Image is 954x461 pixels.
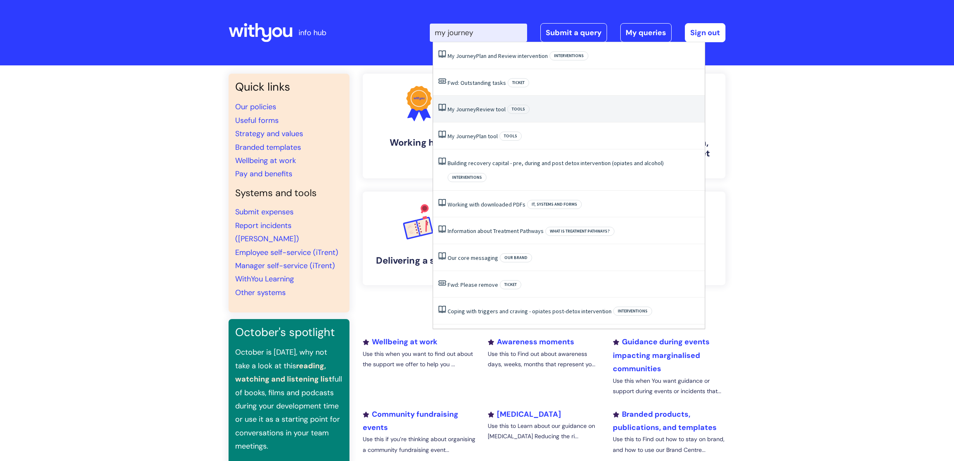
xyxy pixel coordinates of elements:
a: Guidance during events impacting marginalised communities [613,337,710,374]
p: Use this to Find out about awareness days, weeks, months that represent yo... [488,349,600,370]
h4: Systems and tools [235,187,343,199]
span: What is Treatment Pathways? [545,227,614,236]
span: Tools [499,132,522,141]
h3: Quick links [235,80,343,94]
a: Information about Treatment Pathways [448,227,544,235]
p: Use this to Find out how to stay on brand, and how to use our Brand Centre... [613,434,725,455]
a: Wellbeing at work [363,337,437,347]
a: Fwd: Outstanding tasks [448,79,506,86]
a: Coping with triggers and craving - opiates post-detox intervention [448,307,612,315]
a: WithYou Learning [235,274,294,284]
a: Submit expenses [235,207,294,217]
a: My JourneyPlan and Review intervention [448,52,548,60]
p: Use this when you want to find out about the support we offer to help you ... [363,349,475,370]
p: Use this when You want guidance or support during events or incidents that... [613,376,725,396]
span: Interventions [549,51,588,60]
a: Sign out [685,23,725,42]
a: Working here [363,74,475,178]
span: My [448,106,455,113]
a: Useful forms [235,115,279,125]
h4: Working here [369,137,469,148]
a: Working with downloaded PDFs [448,201,525,208]
a: Delivering a service [363,192,475,285]
a: Branded products, publications, and templates [613,409,717,432]
span: Ticket [500,280,521,289]
span: Tools [507,105,530,114]
a: Branded templates [235,142,301,152]
p: Use this if you’re thinking about organising a community fundraising event... [363,434,475,455]
span: My [448,132,455,140]
a: My JourneyReview tool [448,106,506,113]
a: Fwd: Please remove [448,281,498,288]
a: Awareness moments [488,337,574,347]
h4: Delivering a service [369,255,469,266]
a: Our core messaging [448,254,498,262]
h3: October's spotlight [235,326,343,339]
a: Community fundraising events [363,409,458,432]
span: My [448,52,455,60]
span: Journey [456,52,476,60]
span: Journey [456,132,476,140]
a: Manager self-service (iTrent) [235,261,335,271]
span: Interventions [448,173,487,182]
a: Building recovery capital - pre, during and post detox intervention (opiates and alcohol) [448,159,664,167]
a: My queries [620,23,672,42]
p: October is [DATE], why not take a look at this full of books, films and podcasts during your deve... [235,346,343,453]
div: | - [430,23,725,42]
a: Submit a query [540,23,607,42]
a: Strategy and values [235,129,303,139]
a: Our policies [235,102,276,112]
p: Use this to Learn about our guidance on [MEDICAL_DATA] Reducing the ri... [488,421,600,442]
a: Pay and benefits [235,169,292,179]
span: Ticket [508,78,529,87]
a: Employee self-service (iTrent) [235,247,338,257]
h2: Recently added or updated [363,312,725,327]
p: info hub [299,26,326,39]
a: My JourneyPlan tool [448,132,498,140]
a: Other systems [235,288,286,298]
input: Search [430,24,527,42]
a: Report incidents ([PERSON_NAME]) [235,221,299,244]
span: Our brand [500,253,532,262]
span: IT, systems and forms [527,200,582,209]
span: Journey [456,106,476,113]
a: Wellbeing at work [235,156,296,166]
a: [MEDICAL_DATA] [488,409,561,419]
span: Interventions [613,307,652,316]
